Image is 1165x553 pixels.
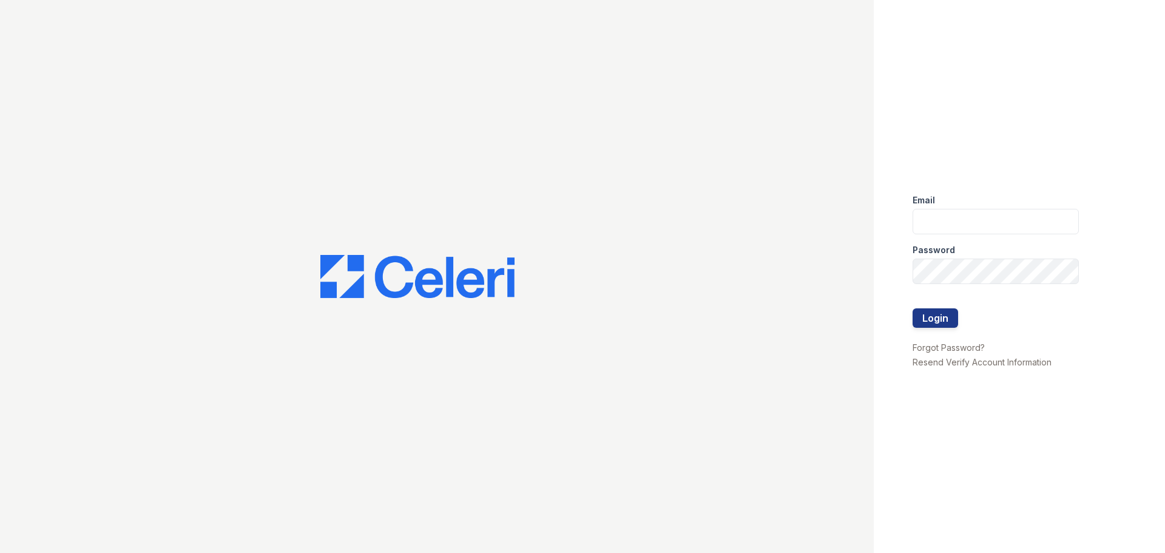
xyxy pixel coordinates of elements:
[320,255,515,299] img: CE_Logo_Blue-a8612792a0a2168367f1c8372b55b34899dd931a85d93a1a3d3e32e68fde9ad4.png
[913,244,955,256] label: Password
[913,357,1052,367] a: Resend Verify Account Information
[913,342,985,353] a: Forgot Password?
[913,194,935,206] label: Email
[913,308,958,328] button: Login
